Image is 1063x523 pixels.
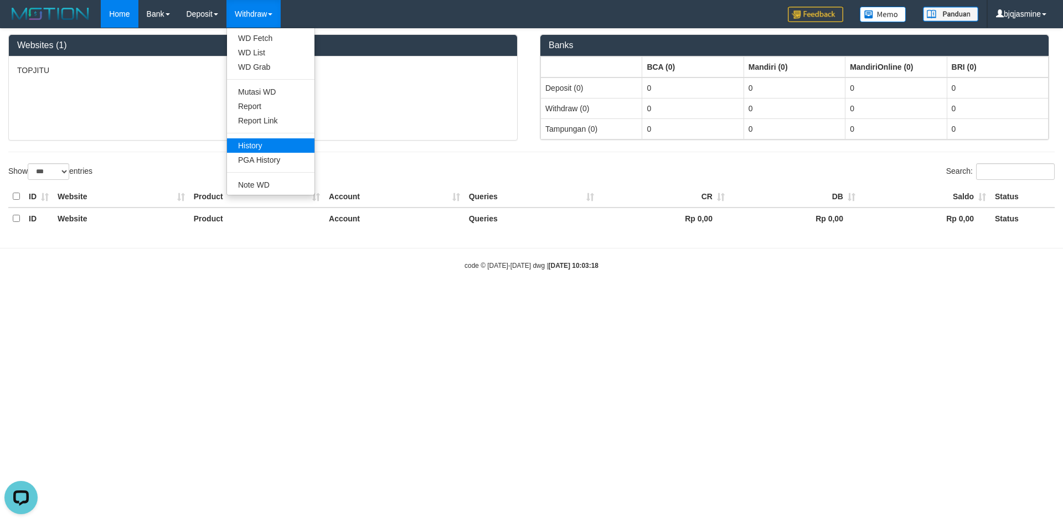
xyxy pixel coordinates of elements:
[53,208,189,229] th: Website
[53,186,189,208] th: Website
[17,40,509,50] h3: Websites (1)
[324,186,465,208] th: Account
[227,85,314,99] a: Mutasi WD
[642,56,744,77] th: Group: activate to sort column ascending
[947,77,1048,99] td: 0
[947,98,1048,118] td: 0
[744,56,845,77] th: Group: activate to sort column ascending
[990,208,1055,229] th: Status
[465,208,598,229] th: Queries
[227,153,314,167] a: PGA History
[788,7,843,22] img: Feedback.jpg
[24,186,53,208] th: ID
[860,208,990,229] th: Rp 0,00
[845,77,947,99] td: 0
[744,118,845,139] td: 0
[227,113,314,128] a: Report Link
[923,7,978,22] img: panduan.png
[541,56,642,77] th: Group: activate to sort column ascending
[541,77,642,99] td: Deposit (0)
[860,7,906,22] img: Button%20Memo.svg
[227,60,314,74] a: WD Grab
[227,178,314,192] a: Note WD
[8,163,92,180] label: Show entries
[227,138,314,153] a: History
[189,186,324,208] th: Product
[549,262,598,270] strong: [DATE] 10:03:18
[8,6,92,22] img: MOTION_logo.png
[541,118,642,139] td: Tampungan (0)
[227,45,314,60] a: WD List
[227,99,314,113] a: Report
[860,186,990,208] th: Saldo
[990,186,1055,208] th: Status
[947,118,1048,139] td: 0
[189,208,324,229] th: Product
[24,208,53,229] th: ID
[17,65,509,76] p: TOPJITU
[324,208,465,229] th: Account
[845,56,947,77] th: Group: activate to sort column ascending
[541,98,642,118] td: Withdraw (0)
[28,163,69,180] select: Showentries
[729,208,860,229] th: Rp 0,00
[744,77,845,99] td: 0
[465,262,598,270] small: code © [DATE]-[DATE] dwg |
[845,118,947,139] td: 0
[947,56,1048,77] th: Group: activate to sort column ascending
[976,163,1055,180] input: Search:
[598,208,729,229] th: Rp 0,00
[845,98,947,118] td: 0
[549,40,1040,50] h3: Banks
[642,118,744,139] td: 0
[729,186,860,208] th: DB
[4,4,38,38] button: Open LiveChat chat widget
[227,31,314,45] a: WD Fetch
[946,163,1055,180] label: Search:
[744,98,845,118] td: 0
[642,77,744,99] td: 0
[642,98,744,118] td: 0
[598,186,729,208] th: CR
[465,186,598,208] th: Queries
